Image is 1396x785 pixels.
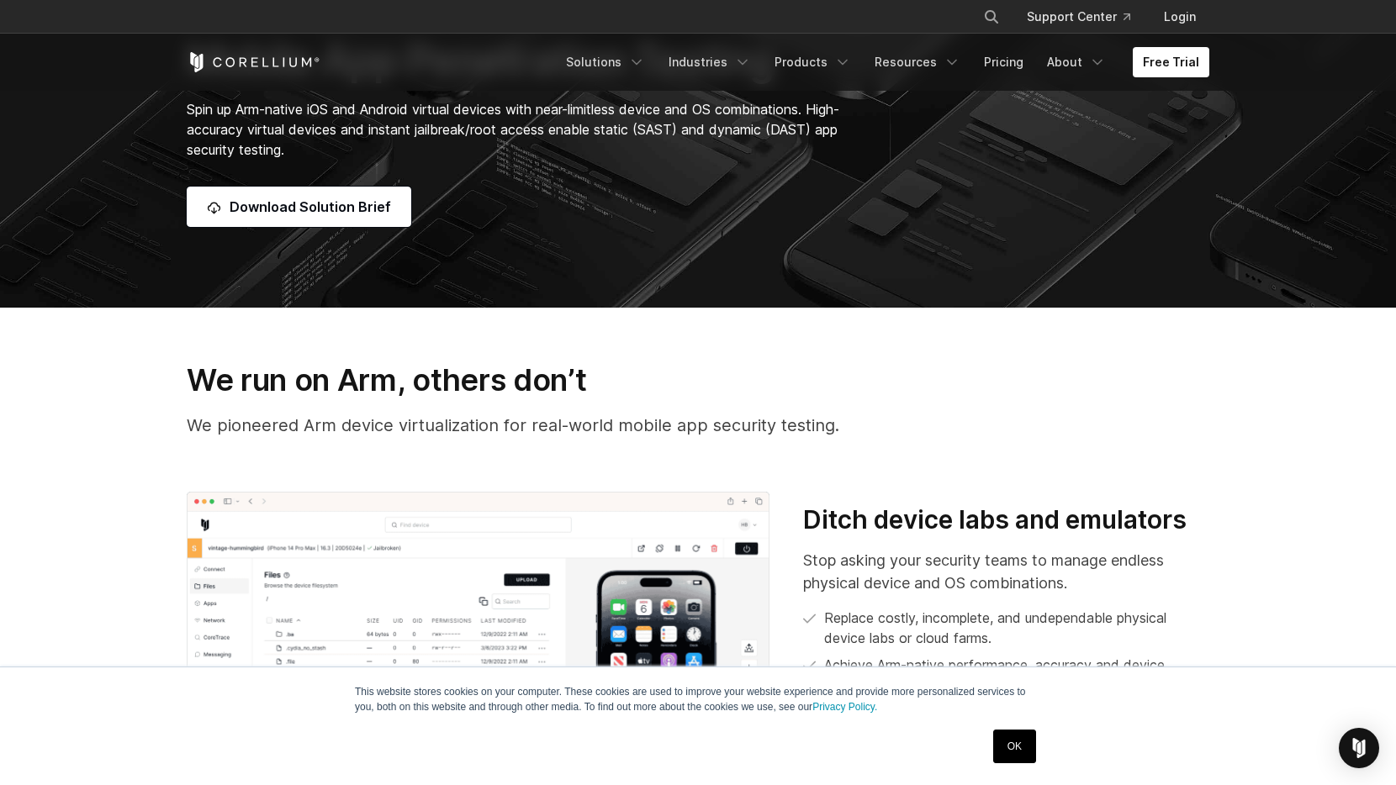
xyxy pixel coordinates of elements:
a: Download Solution Brief [187,187,411,227]
button: Search [976,2,1007,32]
a: Solutions [556,47,655,77]
a: OK [993,730,1036,763]
div: Navigation Menu [556,47,1209,77]
div: Open Intercom Messenger [1339,728,1379,768]
span: Spin up Arm-native iOS and Android virtual devices with near-limitless device and OS combinations... [187,101,839,158]
a: Industries [658,47,761,77]
p: This website stores cookies on your computer. These cookies are used to improve your website expe... [355,684,1041,714]
p: Stop asking your security teams to manage endless physical device and OS combinations. [803,549,1209,594]
a: Login [1150,2,1209,32]
p: Replace costly, incomplete, and undependable physical device labs or cloud farms. [824,608,1209,648]
div: Navigation Menu [963,2,1209,32]
h3: We run on Arm, others don’t [187,361,1209,398]
a: Products [764,47,861,77]
a: Free Trial [1133,47,1209,77]
a: Corellium Home [187,52,320,72]
a: Resources [865,47,970,77]
span: Download Solution Brief [230,197,391,217]
a: Support Center [1013,2,1144,32]
p: We pioneered Arm device virtualization for real-world mobile app security testing. [187,413,1209,438]
p: Achieve Arm-native performance, accuracy and device behavior that emulators can’t. [824,655,1209,695]
a: Pricing [974,47,1034,77]
a: About [1037,47,1116,77]
a: Privacy Policy. [812,701,877,713]
h3: Ditch device labs and emulators [803,504,1209,536]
